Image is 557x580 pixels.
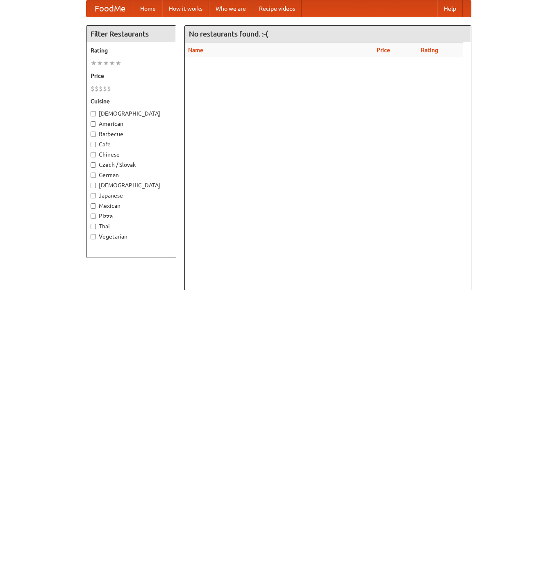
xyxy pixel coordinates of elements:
[91,202,172,210] label: Mexican
[91,97,172,105] h5: Cuisine
[188,47,203,53] a: Name
[91,224,96,229] input: Thai
[107,84,111,93] li: $
[115,59,121,68] li: ★
[189,30,268,38] ng-pluralize: No restaurants found. :-(
[86,0,134,17] a: FoodMe
[91,162,96,168] input: Czech / Slovak
[91,120,172,128] label: American
[91,84,95,93] li: $
[209,0,252,17] a: Who we are
[91,140,172,148] label: Cafe
[97,59,103,68] li: ★
[91,203,96,209] input: Mexican
[162,0,209,17] a: How it works
[103,59,109,68] li: ★
[91,161,172,169] label: Czech / Slovak
[91,191,172,200] label: Japanese
[91,232,172,241] label: Vegetarian
[91,109,172,118] label: [DEMOGRAPHIC_DATA]
[134,0,162,17] a: Home
[437,0,463,17] a: Help
[91,183,96,188] input: [DEMOGRAPHIC_DATA]
[91,173,96,178] input: German
[91,111,96,116] input: [DEMOGRAPHIC_DATA]
[109,59,115,68] li: ★
[377,47,390,53] a: Price
[91,181,172,189] label: [DEMOGRAPHIC_DATA]
[95,84,99,93] li: $
[91,46,172,55] h5: Rating
[91,214,96,219] input: Pizza
[91,121,96,127] input: American
[86,26,176,42] h4: Filter Restaurants
[91,150,172,159] label: Chinese
[91,193,96,198] input: Japanese
[91,152,96,157] input: Chinese
[99,84,103,93] li: $
[91,59,97,68] li: ★
[91,234,96,239] input: Vegetarian
[91,72,172,80] h5: Price
[91,132,96,137] input: Barbecue
[91,171,172,179] label: German
[91,222,172,230] label: Thai
[421,47,438,53] a: Rating
[91,130,172,138] label: Barbecue
[252,0,302,17] a: Recipe videos
[91,142,96,147] input: Cafe
[103,84,107,93] li: $
[91,212,172,220] label: Pizza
